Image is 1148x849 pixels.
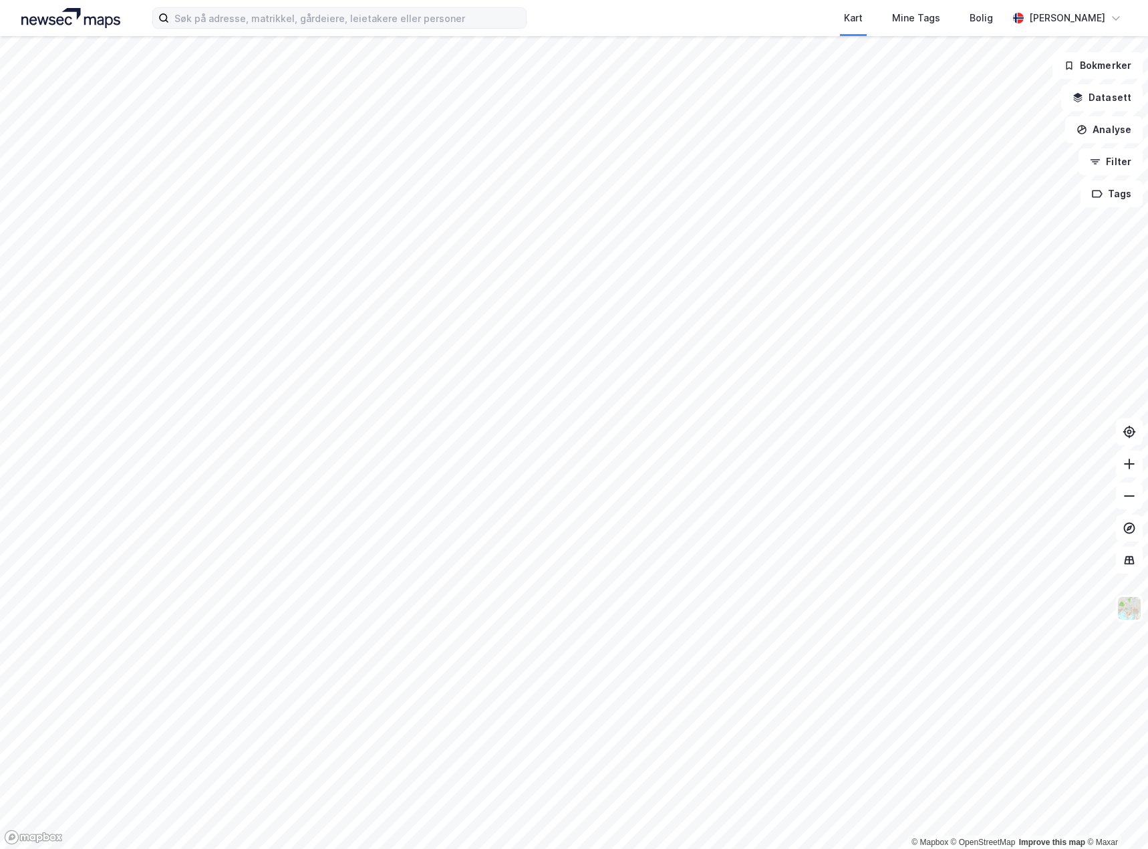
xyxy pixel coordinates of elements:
[4,830,63,845] a: Mapbox homepage
[169,8,526,28] input: Søk på adresse, matrikkel, gårdeiere, leietakere eller personer
[892,10,940,26] div: Mine Tags
[1019,838,1085,847] a: Improve this map
[951,838,1016,847] a: OpenStreetMap
[1081,180,1143,207] button: Tags
[844,10,863,26] div: Kart
[1061,84,1143,111] button: Datasett
[1117,596,1142,621] img: Z
[1052,52,1143,79] button: Bokmerker
[1065,116,1143,143] button: Analyse
[1081,785,1148,849] iframe: Chat Widget
[970,10,993,26] div: Bolig
[1029,10,1105,26] div: [PERSON_NAME]
[21,8,120,28] img: logo.a4113a55bc3d86da70a041830d287a7e.svg
[1081,785,1148,849] div: Kontrollprogram for chat
[1079,148,1143,175] button: Filter
[911,838,948,847] a: Mapbox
